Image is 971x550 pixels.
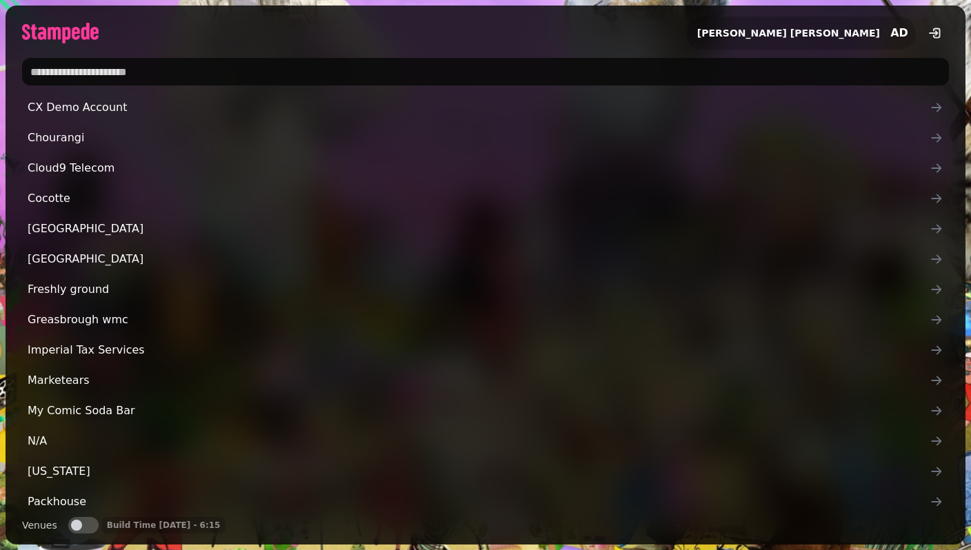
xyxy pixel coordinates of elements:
span: CX Demo Account [28,99,930,116]
span: Marketears [28,372,930,389]
a: [GEOGRAPHIC_DATA] [22,215,949,243]
span: Cloud9 Telecom [28,160,930,176]
button: logout [921,19,949,47]
span: Greasbrough wmc [28,312,930,328]
a: Cocotte [22,185,949,212]
span: Cocotte [28,190,930,207]
span: My Comic Soda Bar [28,403,930,419]
a: Greasbrough wmc [22,306,949,334]
a: [GEOGRAPHIC_DATA] [22,245,949,273]
a: Imperial Tax Services [22,336,949,364]
a: N/A [22,427,949,455]
span: [US_STATE] [28,463,930,480]
span: Freshly ground [28,281,930,298]
a: Cloud9 Telecom [22,154,949,182]
a: [US_STATE] [22,458,949,485]
a: CX Demo Account [22,94,949,121]
p: Build Time [DATE] - 6:15 [107,520,221,531]
span: Packhouse [28,493,930,510]
span: Imperial Tax Services [28,342,930,358]
h2: [PERSON_NAME] [PERSON_NAME] [697,26,880,40]
span: [GEOGRAPHIC_DATA] [28,251,930,267]
a: My Comic Soda Bar [22,397,949,425]
a: Marketears [22,367,949,394]
a: Freshly ground [22,276,949,303]
a: Packhouse [22,488,949,516]
img: logo [22,23,99,43]
span: [GEOGRAPHIC_DATA] [28,221,930,237]
a: Chourangi [22,124,949,152]
span: N/A [28,433,930,449]
span: AD [890,28,908,39]
span: Chourangi [28,130,930,146]
label: Venues [22,517,57,533]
